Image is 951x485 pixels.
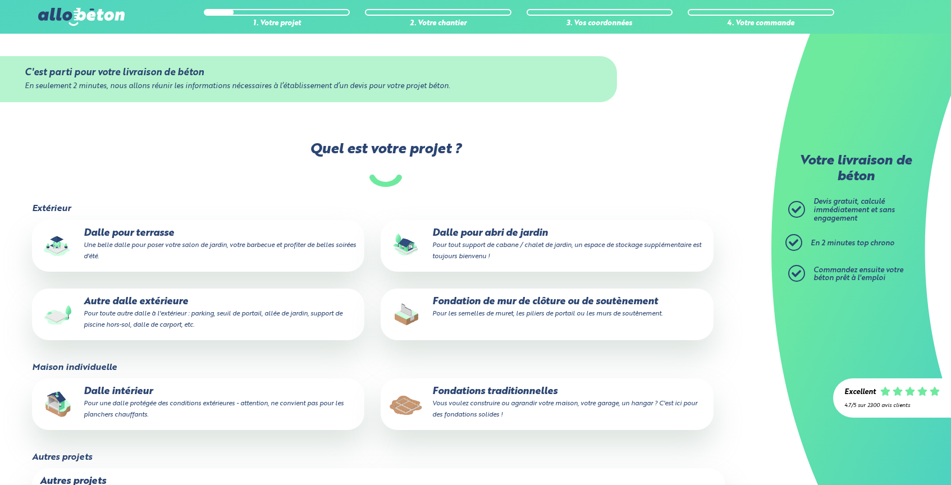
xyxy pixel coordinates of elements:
[432,400,697,418] small: Vous voulez construire ou agrandir votre maison, votre garage, un hangar ? C'est ici pour des fon...
[40,228,356,262] p: Dalle pour terrasse
[40,386,356,420] p: Dalle intérieur
[84,242,356,260] small: Une belle dalle pour poser votre salon de jardin, votre barbecue et profiter de belles soirées d'...
[811,240,894,247] span: En 2 minutes top chrono
[40,296,356,331] p: Autre dalle extérieure
[25,67,592,78] div: C'est parti pour votre livraison de béton
[25,83,592,91] div: En seulement 2 minutes, nous allons réunir les informations nécessaires à l’établissement d’un de...
[84,310,342,328] small: Pour toute autre dalle à l'extérieur : parking, seuil de portail, allée de jardin, support de pis...
[388,296,705,319] p: Fondation de mur de clôture ou de soutènement
[844,388,876,397] div: Excellent
[844,402,940,409] div: 4.7/5 sur 2300 avis clients
[32,204,71,214] legend: Extérieur
[388,296,424,332] img: final_use.values.closing_wall_fundation
[388,386,705,420] p: Fondations traditionnelles
[813,198,895,222] span: Devis gratuit, calculé immédiatement et sans engagement
[688,20,834,28] div: 4. Votre commande
[32,363,117,373] legend: Maison individuelle
[813,267,903,282] span: Commandez ensuite votre béton prêt à l'emploi
[388,228,705,262] p: Dalle pour abri de jardin
[40,228,76,264] img: final_use.values.terrace
[40,296,76,332] img: final_use.values.outside_slab
[40,386,76,422] img: final_use.values.inside_slab
[432,242,701,260] small: Pour tout support de cabane / chalet de jardin, un espace de stockage supplémentaire est toujours...
[388,228,424,264] img: final_use.values.garden_shed
[527,20,673,28] div: 3. Vos coordonnées
[204,20,350,28] div: 1. Votre projet
[31,141,740,187] label: Quel est votre projet ?
[38,8,125,26] img: allobéton
[791,154,920,185] p: Votre livraison de béton
[432,310,662,317] small: Pour les semelles de muret, les piliers de portail ou les murs de soutènement.
[388,386,424,422] img: final_use.values.traditional_fundations
[365,20,511,28] div: 2. Votre chantier
[32,452,92,463] legend: Autres projets
[84,400,344,418] small: Pour une dalle protégée des conditions extérieures - attention, ne convient pas pour les plancher...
